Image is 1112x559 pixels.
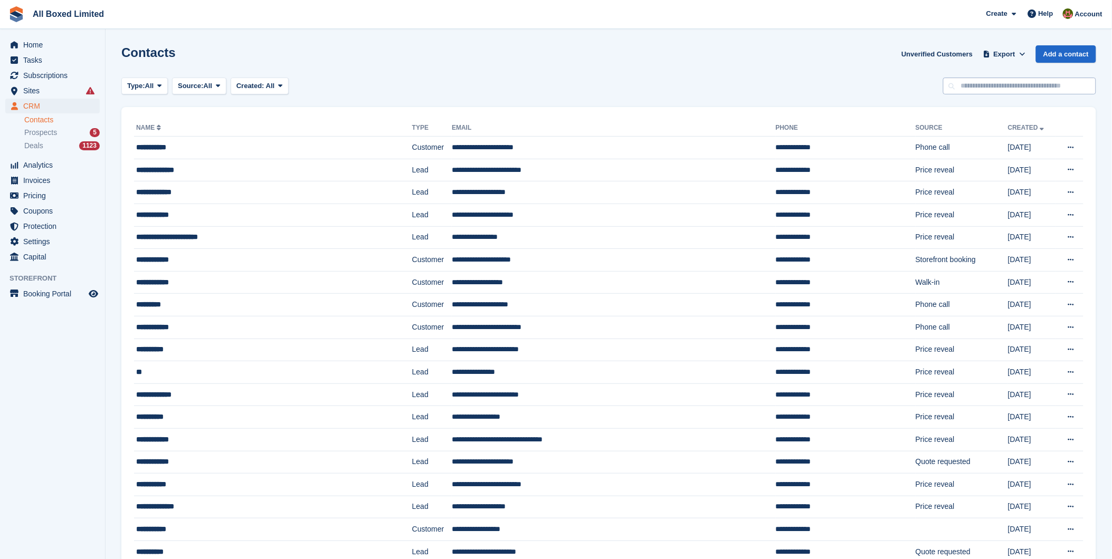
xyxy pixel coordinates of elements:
td: [DATE] [1008,181,1056,204]
a: Unverified Customers [897,45,977,63]
button: Source: All [172,78,226,95]
a: menu [5,158,100,172]
td: Lead [412,339,452,361]
td: [DATE] [1008,496,1056,518]
td: Phone call [916,137,1008,159]
td: [DATE] [1008,271,1056,294]
a: menu [5,99,100,113]
span: Home [23,37,87,52]
a: menu [5,188,100,203]
i: Smart entry sync failures have occurred [86,86,94,95]
td: Price reveal [916,339,1008,361]
span: Deals [24,141,43,151]
a: Name [136,124,163,131]
span: Account [1075,9,1103,20]
span: Settings [23,234,87,249]
td: [DATE] [1008,339,1056,361]
td: [DATE] [1008,361,1056,384]
td: Lead [412,383,452,406]
td: Price reveal [916,361,1008,384]
td: Price reveal [916,496,1008,518]
span: Protection [23,219,87,234]
a: Preview store [87,287,100,300]
td: Lead [412,451,452,474]
td: Price reveal [916,204,1008,226]
td: Lead [412,204,452,226]
a: Contacts [24,115,100,125]
td: [DATE] [1008,204,1056,226]
th: Type [412,120,452,137]
div: 1123 [79,141,100,150]
td: Price reveal [916,159,1008,181]
span: Tasks [23,53,87,68]
span: Create [986,8,1008,19]
span: Invoices [23,173,87,188]
td: Customer [412,249,452,272]
td: Lead [412,496,452,518]
td: Walk-in [916,271,1008,294]
th: Phone [776,120,916,137]
span: Prospects [24,128,57,138]
button: Export [981,45,1028,63]
td: [DATE] [1008,226,1056,249]
a: menu [5,234,100,249]
td: Lead [412,159,452,181]
td: [DATE] [1008,451,1056,474]
td: [DATE] [1008,428,1056,451]
td: [DATE] [1008,249,1056,272]
a: Deals 1123 [24,140,100,151]
td: Lead [412,406,452,429]
a: menu [5,219,100,234]
a: Add a contact [1036,45,1096,63]
span: Export [994,49,1015,60]
a: All Boxed Limited [28,5,108,23]
td: Lead [412,181,452,204]
td: Price reveal [916,474,1008,496]
td: Lead [412,474,452,496]
td: Price reveal [916,383,1008,406]
td: [DATE] [1008,383,1056,406]
td: Phone call [916,294,1008,316]
td: [DATE] [1008,137,1056,159]
span: All [204,81,213,91]
span: Help [1039,8,1053,19]
th: Source [916,120,1008,137]
a: menu [5,173,100,188]
span: All [145,81,154,91]
td: [DATE] [1008,294,1056,316]
td: Customer [412,271,452,294]
td: Lead [412,226,452,249]
a: menu [5,53,100,68]
span: Type: [127,81,145,91]
td: [DATE] [1008,474,1056,496]
a: menu [5,37,100,52]
a: menu [5,286,100,301]
span: Subscriptions [23,68,87,83]
div: 5 [90,128,100,137]
h1: Contacts [121,45,176,60]
a: Created [1008,124,1047,131]
td: Lead [412,428,452,451]
th: Email [452,120,775,137]
a: menu [5,249,100,264]
img: Sharon Hawkins [1063,8,1073,19]
td: Customer [412,137,452,159]
td: Storefront booking [916,249,1008,272]
td: Customer [412,316,452,339]
span: Analytics [23,158,87,172]
span: CRM [23,99,87,113]
td: Price reveal [916,428,1008,451]
td: Price reveal [916,226,1008,249]
td: Phone call [916,316,1008,339]
img: stora-icon-8386f47178a22dfd0bd8f6a31ec36ba5ce8667c1dd55bd0f319d3a0aa187defe.svg [8,6,24,22]
td: [DATE] [1008,316,1056,339]
span: Sites [23,83,87,98]
td: Customer [412,518,452,541]
a: menu [5,83,100,98]
span: Storefront [9,273,105,284]
button: Created: All [231,78,289,95]
td: Quote requested [916,451,1008,474]
span: Source: [178,81,203,91]
span: Coupons [23,204,87,218]
td: Price reveal [916,406,1008,429]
